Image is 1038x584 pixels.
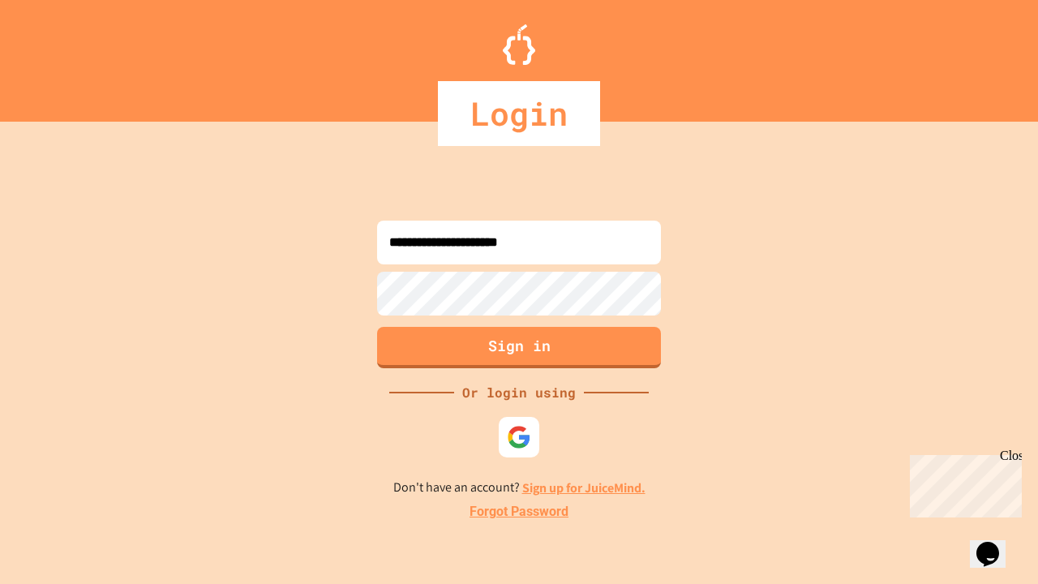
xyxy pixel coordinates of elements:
iframe: chat widget [970,519,1022,568]
div: Login [438,81,600,146]
button: Sign in [377,327,661,368]
div: Or login using [454,383,584,402]
img: google-icon.svg [507,425,531,449]
img: Logo.svg [503,24,535,65]
a: Sign up for JuiceMind. [522,479,646,496]
div: Chat with us now!Close [6,6,112,103]
iframe: chat widget [903,449,1022,517]
a: Forgot Password [470,502,568,522]
p: Don't have an account? [393,478,646,498]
